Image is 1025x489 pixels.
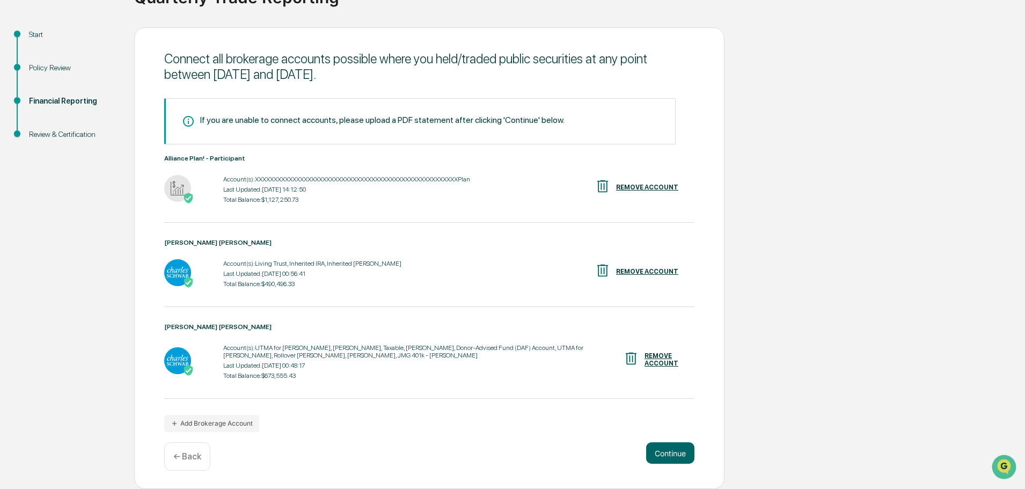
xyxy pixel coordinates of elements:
img: REMOVE ACCOUNT [595,178,611,194]
div: Total Balance: $490,496.33 [223,280,401,288]
div: Review & Certification [29,129,117,140]
div: Policy Review [29,62,117,74]
button: Add Brokerage Account [164,415,259,432]
div: Start new chat [36,82,176,93]
div: [PERSON_NAME] [PERSON_NAME] [164,323,694,331]
div: REMOVE ACCOUNT [645,352,678,367]
div: Account(s): UTMA for [PERSON_NAME], [PERSON_NAME], Taxable, [PERSON_NAME], Donor-Advised Fund (DA... [223,344,623,359]
div: Account(s): XXXXXXXXXXXXXXXXXXXXXXXXXXXXXXXXXXXXXXXXXXXXXXXXXXXXXXPlan [223,176,470,183]
div: REMOVE ACCOUNT [616,184,678,191]
iframe: Open customer support [991,454,1020,483]
div: Financial Reporting [29,96,117,107]
div: 🖐️ [11,136,19,145]
img: Charles Schwab - Active [164,347,191,374]
img: Active [183,365,194,376]
div: If you are unable to connect accounts, please upload a PDF statement after clicking 'Continue' be... [200,115,565,125]
span: Data Lookup [21,156,68,166]
img: 1746055101610-c473b297-6a78-478c-a979-82029cc54cd1 [11,82,30,101]
span: Preclearance [21,135,69,146]
div: Last Updated: [DATE] 14:12:50 [223,186,470,193]
img: Alliance Plan! - Participant - Active [164,175,191,202]
img: Charles Schwab - Active [164,259,191,286]
div: We're available if you need us! [36,93,136,101]
span: Pylon [107,182,130,190]
button: Continue [646,442,694,464]
span: Attestations [89,135,133,146]
a: Powered byPylon [76,181,130,190]
div: Total Balance: $1,127,250.73 [223,196,470,203]
div: Account(s): Living Trust, Inherited IRA, Inherited [PERSON_NAME] [223,260,401,267]
div: 🔎 [11,157,19,165]
div: Start [29,29,117,40]
div: Last Updated: [DATE] 00:48:17 [223,362,623,369]
img: Active [183,193,194,203]
p: ← Back [173,451,201,462]
button: Start new chat [182,85,195,98]
div: Total Balance: $673,555.43 [223,372,623,379]
img: REMOVE ACCOUNT [623,351,639,367]
div: [PERSON_NAME] [PERSON_NAME] [164,239,694,246]
div: Last Updated: [DATE] 00:56:41 [223,270,401,278]
img: REMOVE ACCOUNT [595,262,611,279]
a: 🔎Data Lookup [6,151,72,171]
img: Active [183,277,194,288]
div: Alliance Plan! - Participant [164,155,694,162]
a: 🗄️Attestations [74,131,137,150]
div: 🗄️ [78,136,86,145]
div: Connect all brokerage accounts possible where you held/traded public securities at any point betw... [164,51,694,82]
p: How can we help? [11,23,195,40]
a: 🖐️Preclearance [6,131,74,150]
div: REMOVE ACCOUNT [616,268,678,275]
